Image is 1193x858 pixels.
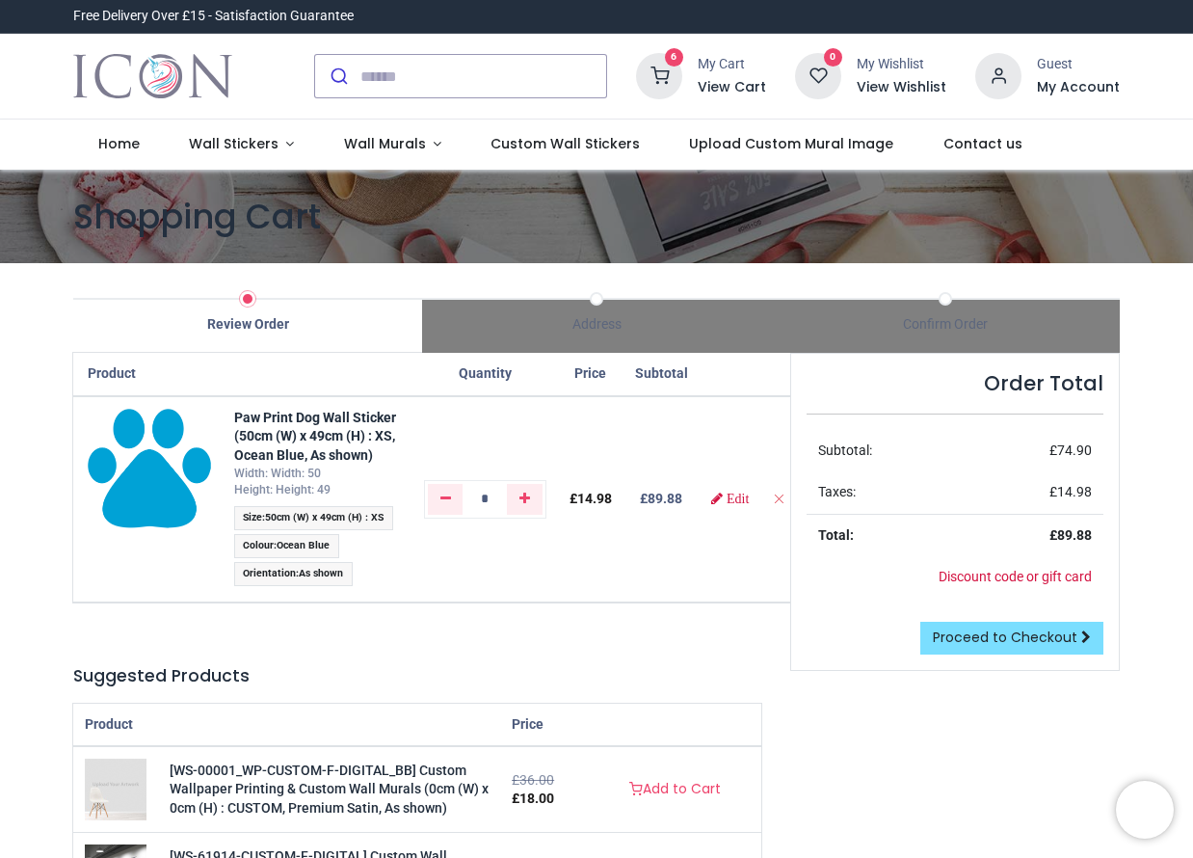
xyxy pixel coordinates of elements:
[490,134,640,153] span: Custom Wall Stickers
[85,759,146,820] img: [WS-00001_WP-CUSTOM-F-DIGITAL_BB] Custom Wallpaper Printing & Custom Wall Murals (0cm (W) x 0cm (...
[857,55,946,74] div: My Wishlist
[265,511,384,523] span: 50cm (W) x 49cm (H) : XS
[519,772,554,788] span: 36.00
[1049,442,1092,458] span: £
[234,562,353,586] span: :
[636,67,682,83] a: 6
[1057,442,1092,458] span: 74.90
[243,567,296,579] span: Orientation
[277,539,330,551] span: Ocean Blue
[234,483,331,496] span: Height: Height: 49
[640,491,682,506] b: £
[73,353,223,396] th: Product
[73,315,422,335] div: Review Order
[234,506,393,530] span: :
[648,491,682,506] span: 89.88
[170,763,489,816] a: [WS-00001_WP-CUSTOM-F-DIGITAL_BB] Custom Wallpaper Printing & Custom Wall Murals (0cm (W) x 0cm (...
[315,55,360,97] button: Submit
[1037,55,1120,74] div: Guest
[73,49,232,103] img: Icon Wall Stickers
[943,134,1022,153] span: Contact us
[665,48,683,67] sup: 6
[617,773,733,806] a: Add to Cart
[73,704,500,747] th: Product
[243,511,262,523] span: Size
[85,781,146,796] a: [WS-00001_WP-CUSTOM-F-DIGITAL_BB] Custom Wallpaper Printing & Custom Wall Murals (0cm (W) x 0cm (...
[344,134,426,153] span: Wall Murals
[73,664,761,688] h5: Suggested Products
[500,704,589,747] th: Price
[577,491,612,506] span: 14.98
[459,365,512,381] span: Quantity
[73,7,354,26] div: Free Delivery Over £15 - Satisfaction Guarantee
[824,48,842,67] sup: 0
[920,622,1103,655] a: Proceed to Checkout
[512,772,554,788] del: £
[771,315,1120,335] div: Confirm Order
[73,193,1120,240] h1: Shopping Cart
[164,120,319,170] a: Wall Stickers
[1057,527,1092,543] span: 89.88
[711,492,749,505] a: Edit
[1049,527,1092,543] strong: £
[319,120,466,170] a: Wall Murals
[1116,781,1174,839] iframe: Brevo live chat
[73,49,232,103] a: Logo of Icon Wall Stickers
[623,353,700,396] th: Subtotal
[558,353,623,396] th: Price
[715,7,1120,26] iframe: Customer reviews powered by Trustpilot
[234,534,339,558] span: :
[98,134,140,153] span: Home
[234,410,396,463] a: Paw Print Dog Wall Sticker (50cm (W) x 49cm (H) : XS, Ocean Blue, As shown)
[807,369,1103,397] h4: Order Total
[299,567,343,579] span: As shown
[507,484,543,515] a: Add one
[939,569,1092,584] a: Discount code or gift card
[422,315,771,335] div: Address
[857,78,946,97] a: View Wishlist
[818,527,854,543] strong: Total:
[807,430,967,472] td: Subtotal:
[519,791,554,806] span: 18.00
[243,539,274,551] span: Colour
[698,78,766,97] a: View Cart
[689,134,893,153] span: Upload Custom Mural Image
[234,467,321,480] span: Width: Width: 50
[933,628,1077,647] span: Proceed to Checkout
[1049,484,1092,499] span: £
[1037,78,1120,97] a: My Account
[698,55,766,74] div: My Cart
[772,491,785,506] a: Remove from cart
[570,491,612,506] span: £
[795,67,841,83] a: 0
[88,409,211,529] img: 5NRtq+Uy2iqV3eo0+1Z0k3jtNAIbdaeK4HgiAgHIE6vmpUYx+h6EX3wBZv5YtYhAQ0I0ADLtuGkN9QQAEQAAEQCAAgf8HczWZ...
[428,484,464,515] a: Remove one
[807,471,967,514] td: Taxes:
[512,791,554,806] span: £
[1057,484,1092,499] span: 14.98
[189,134,278,153] span: Wall Stickers
[727,492,749,505] span: Edit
